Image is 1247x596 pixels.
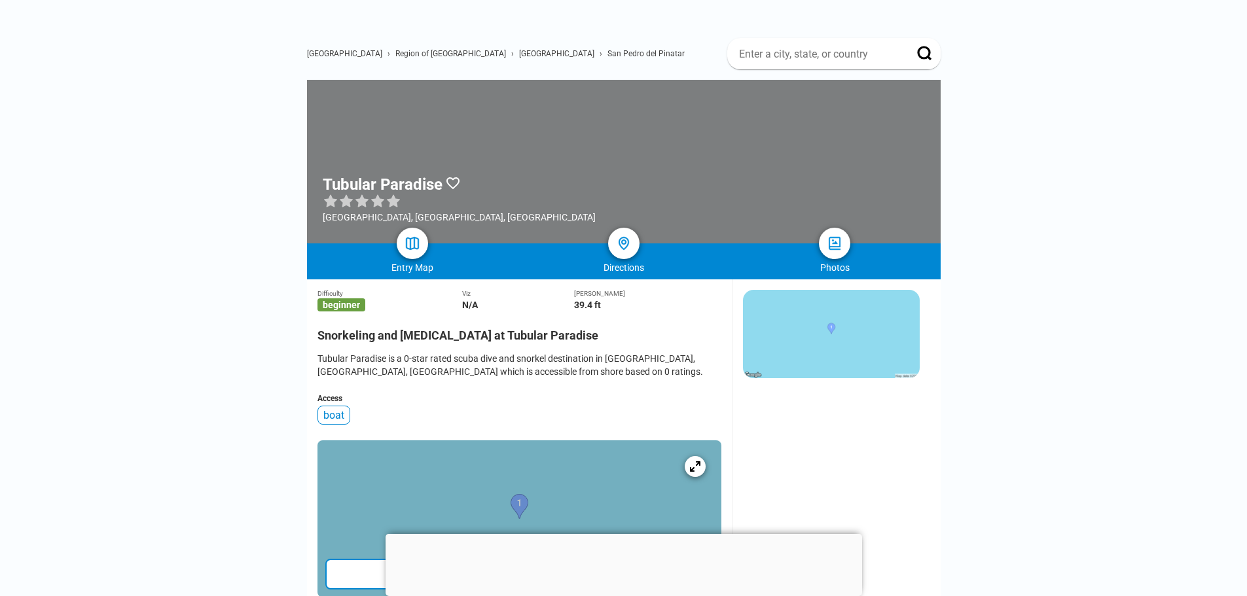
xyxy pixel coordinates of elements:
span: › [511,49,514,58]
a: Region of [GEOGRAPHIC_DATA] [395,49,506,58]
a: San Pedro del Pinatar [607,49,685,58]
img: directions [616,236,632,251]
div: [GEOGRAPHIC_DATA], [GEOGRAPHIC_DATA], [GEOGRAPHIC_DATA] [323,212,596,222]
div: [PERSON_NAME] [574,290,721,297]
h1: Tubular Paradise [323,175,443,194]
span: › [388,49,390,58]
div: Entry Map [307,262,518,273]
input: Enter a city, state, or country [738,47,899,61]
iframe: Advertisement [743,391,918,555]
div: Viz [462,290,574,297]
div: Photos [729,262,941,273]
div: boat [317,406,350,425]
img: map [405,236,420,251]
a: [GEOGRAPHIC_DATA] [519,49,594,58]
span: › [600,49,602,58]
a: [GEOGRAPHIC_DATA] [307,49,382,58]
img: staticmap [743,290,920,378]
div: 39.4 ft [574,300,721,310]
a: photos [819,228,850,259]
div: Tubular Paradise is a 0-star rated scuba dive and snorkel destination in [GEOGRAPHIC_DATA], [GEOG... [317,352,721,378]
a: map [397,228,428,259]
h2: Snorkeling and [MEDICAL_DATA] at Tubular Paradise [317,321,721,342]
div: View [325,559,714,589]
div: Access [317,394,721,403]
div: Difficulty [317,290,463,297]
span: beginner [317,298,365,311]
div: Directions [518,262,729,273]
img: photos [827,236,842,251]
iframe: Advertisement [386,534,862,593]
div: N/A [462,300,574,310]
